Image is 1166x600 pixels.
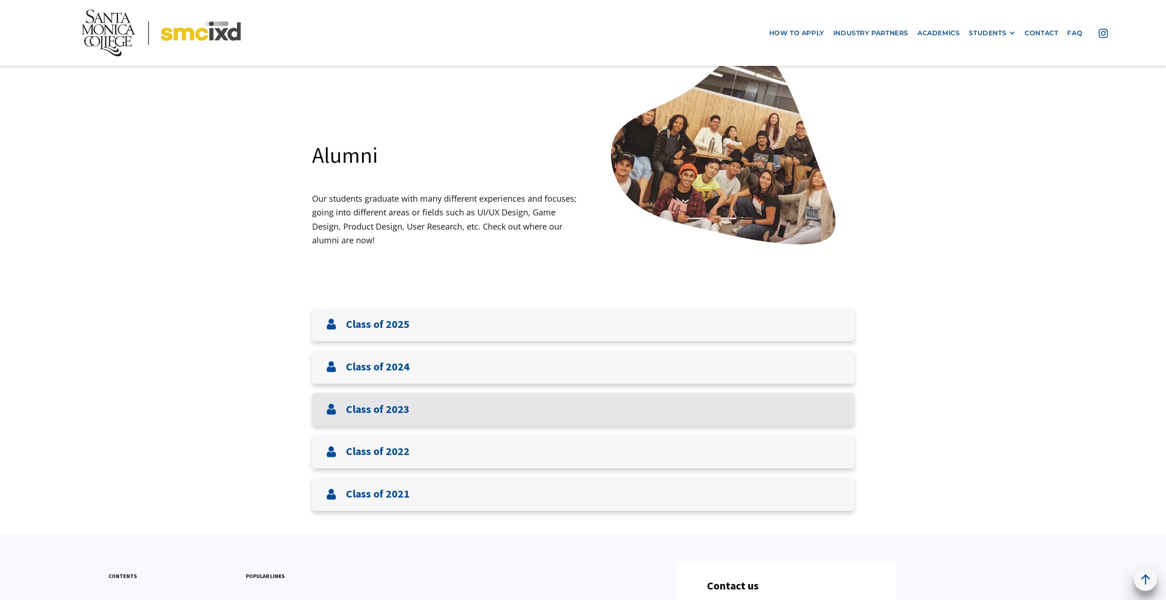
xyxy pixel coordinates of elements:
[312,141,378,169] h1: Alumni
[707,579,759,593] h3: Contact us
[829,25,913,42] a: industry partners
[326,319,337,330] img: User icon
[913,25,964,42] a: Academics
[1020,25,1063,42] a: contact
[765,25,829,42] a: how to apply
[346,360,410,374] h3: Class of 2024
[1099,29,1108,38] img: icon - instagram
[969,29,1006,37] div: STUDENTS
[326,361,337,372] img: User icon
[969,29,1015,37] div: STUDENTS
[1063,25,1087,42] a: faq
[326,446,337,457] img: User icon
[326,404,337,415] img: User icon
[81,10,241,56] img: Santa Monica College - SMC IxD logo
[599,30,856,270] img: Santa Monica College IxD Students engaging with industry
[346,487,410,501] h3: Class of 2021
[246,572,285,580] h3: popular links
[346,318,410,331] h3: Class of 2025
[312,192,583,247] p: Our students graduate with many different experiences and focuses; going into different areas or ...
[108,572,137,580] h3: contents
[346,445,410,458] h3: Class of 2022
[1134,568,1157,591] a: back to top
[346,403,410,416] h3: Class of 2023
[326,489,337,500] img: User icon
